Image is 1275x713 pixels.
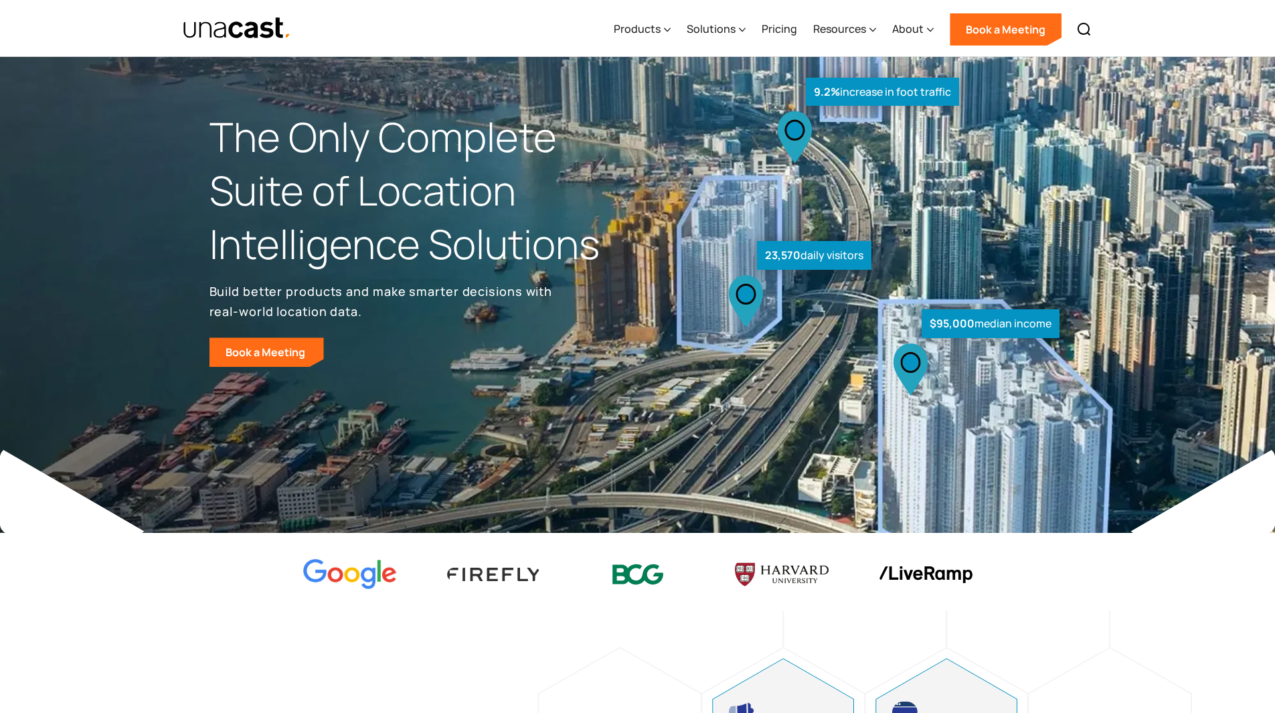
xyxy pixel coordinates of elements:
[806,78,959,106] div: increase in foot traffic
[762,2,797,57] a: Pricing
[950,13,1061,46] a: Book a Meeting
[813,2,876,57] div: Resources
[209,110,638,270] h1: The Only Complete Suite of Location Intelligence Solutions
[1076,21,1092,37] img: Search icon
[922,309,1059,338] div: median income
[687,21,736,37] div: Solutions
[209,337,324,367] a: Book a Meeting
[591,556,685,594] img: BCG logo
[892,2,934,57] div: About
[735,558,829,590] img: Harvard U logo
[447,568,541,580] img: Firefly Advertising logo
[687,2,746,57] div: Solutions
[814,84,840,99] strong: 9.2%
[765,248,800,262] strong: 23,570
[757,241,871,270] div: daily visitors
[879,566,972,583] img: liveramp logo
[813,21,866,37] div: Resources
[614,2,671,57] div: Products
[183,17,292,40] img: Unacast text logo
[303,559,397,590] img: Google logo Color
[183,17,292,40] a: home
[614,21,661,37] div: Products
[930,316,974,331] strong: $95,000
[892,21,924,37] div: About
[209,281,558,321] p: Build better products and make smarter decisions with real-world location data.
